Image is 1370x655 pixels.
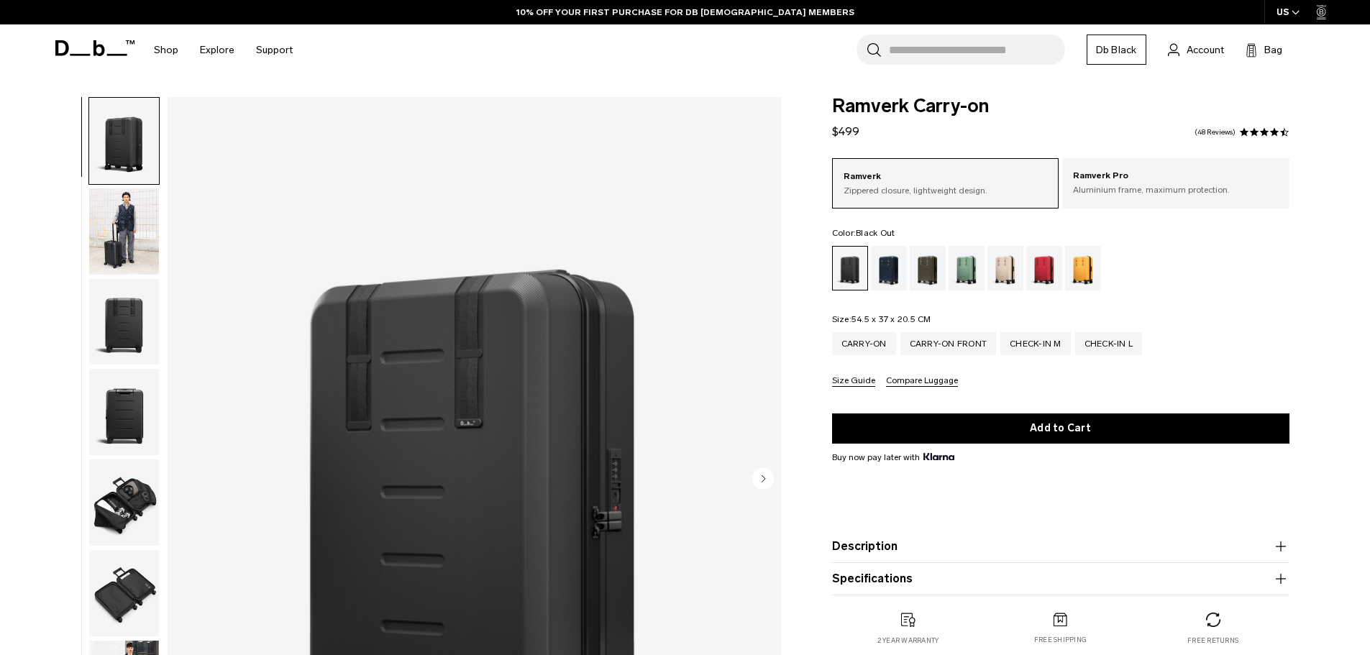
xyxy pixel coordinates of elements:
[752,467,774,492] button: Next slide
[1026,246,1062,290] a: Sprite Lightning Red
[844,170,1048,184] p: Ramverk
[1073,169,1279,183] p: Ramverk Pro
[1034,635,1087,645] p: Free shipping
[1246,41,1282,58] button: Bag
[88,368,160,456] button: Ramverk Carry-on Black Out
[832,315,931,324] legend: Size:
[256,24,293,75] a: Support
[89,459,159,546] img: Ramverk Carry-on Black Out
[832,376,875,387] button: Size Guide
[1000,332,1071,355] a: Check-in M
[200,24,234,75] a: Explore
[88,459,160,546] button: Ramverk Carry-on Black Out
[923,453,954,460] img: {"height" => 20, "alt" => "Klarna"}
[851,314,931,324] span: 54.5 x 37 x 20.5 CM
[1075,332,1143,355] a: Check-in L
[832,229,895,237] legend: Color:
[88,278,160,366] button: Ramverk Carry-on Black Out
[832,451,954,464] span: Buy now pay later with
[89,369,159,455] img: Ramverk Carry-on Black Out
[89,188,159,275] img: Ramverk Carry-on Black Out
[1062,158,1289,207] a: Ramverk Pro Aluminium frame, maximum protection.
[832,332,896,355] a: Carry-on
[516,6,854,19] a: 10% OFF YOUR FIRST PURCHASE FOR DB [DEMOGRAPHIC_DATA] MEMBERS
[832,124,859,138] span: $499
[987,246,1023,290] a: Fogbow Beige
[832,246,868,290] a: Black Out
[949,246,985,290] a: Green Ray
[832,413,1289,444] button: Add to Cart
[844,184,1048,197] p: Zippered closure, lightweight design.
[877,636,939,646] p: 2 year warranty
[1065,246,1101,290] a: Parhelion Orange
[900,332,997,355] a: Carry-on Front
[1195,129,1236,136] a: 48 reviews
[89,98,159,184] img: Ramverk Carry-on Black Out
[1187,636,1238,646] p: Free returns
[871,246,907,290] a: Blue Hour
[88,188,160,275] button: Ramverk Carry-on Black Out
[1264,42,1282,58] span: Bag
[832,97,1289,116] span: Ramverk Carry-on
[856,228,895,238] span: Black Out
[1187,42,1224,58] span: Account
[1073,183,1279,196] p: Aluminium frame, maximum protection.
[1087,35,1146,65] a: Db Black
[88,97,160,185] button: Ramverk Carry-on Black Out
[910,246,946,290] a: Forest Green
[89,550,159,636] img: Ramverk Carry-on Black Out
[154,24,178,75] a: Shop
[143,24,303,75] nav: Main Navigation
[832,538,1289,555] button: Description
[886,376,958,387] button: Compare Luggage
[89,279,159,365] img: Ramverk Carry-on Black Out
[1168,41,1224,58] a: Account
[88,549,160,637] button: Ramverk Carry-on Black Out
[832,570,1289,587] button: Specifications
